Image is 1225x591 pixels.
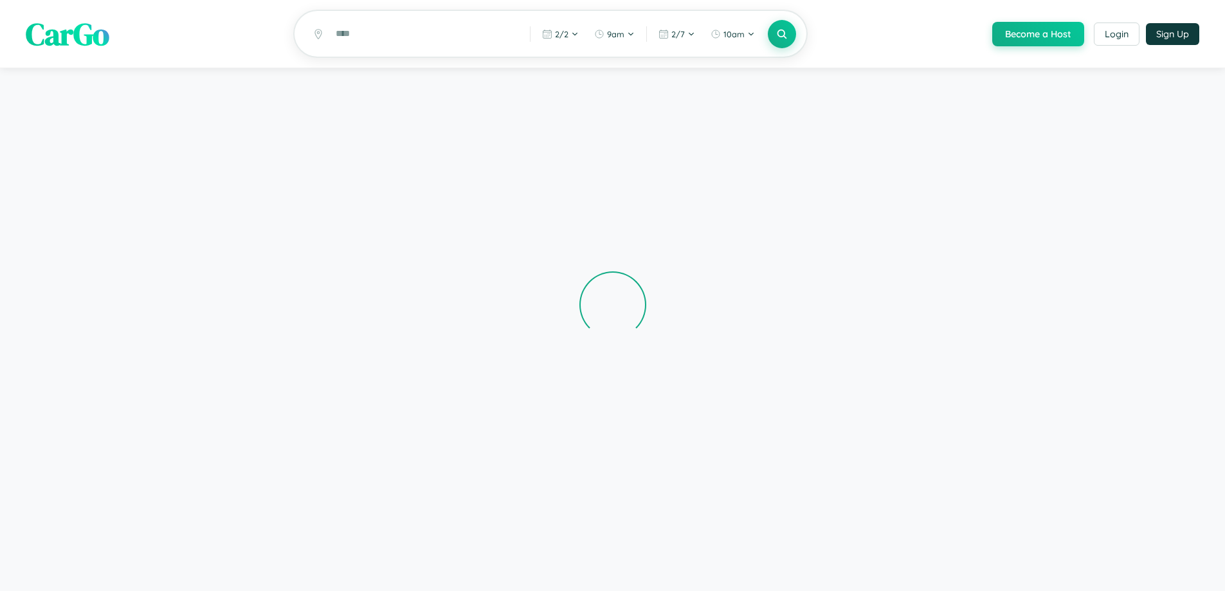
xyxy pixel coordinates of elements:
[652,24,702,44] button: 2/7
[536,24,585,44] button: 2/2
[555,29,568,39] span: 2 / 2
[26,13,109,55] span: CarGo
[704,24,761,44] button: 10am
[1094,23,1139,46] button: Login
[607,29,624,39] span: 9am
[671,29,685,39] span: 2 / 7
[588,24,641,44] button: 9am
[992,22,1084,46] button: Become a Host
[1146,23,1199,45] button: Sign Up
[723,29,745,39] span: 10am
